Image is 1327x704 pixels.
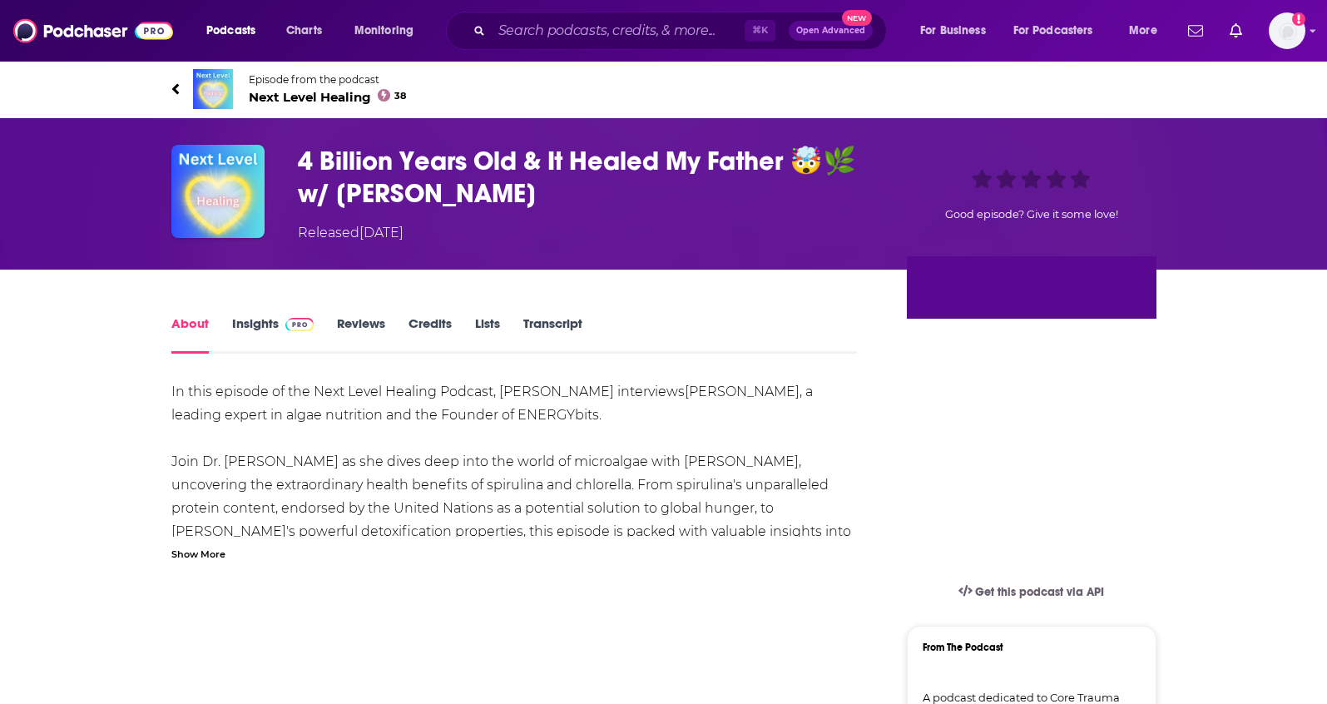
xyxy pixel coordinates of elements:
[1223,17,1249,45] a: Show notifications dropdown
[298,223,404,243] div: Released [DATE]
[1129,19,1157,42] span: More
[523,315,582,354] a: Transcript
[195,17,277,44] button: open menu
[13,15,173,47] img: Podchaser - Follow, Share and Rate Podcasts
[975,585,1104,599] span: Get this podcast via API
[1269,12,1305,49] img: User Profile
[408,315,452,354] a: Credits
[745,20,775,42] span: ⌘ K
[193,69,233,109] img: Next Level Healing
[1013,19,1093,42] span: For Podcasters
[945,208,1118,221] span: Good episode? Give it some love!
[492,17,745,44] input: Search podcasts, credits, & more...
[354,19,413,42] span: Monitoring
[685,384,800,399] a: [PERSON_NAME]
[337,315,385,354] a: Reviews
[796,27,865,35] span: Open Advanced
[945,572,1118,612] a: Get this podcast via API
[285,318,314,331] img: Podchaser Pro
[275,17,332,44] a: Charts
[171,69,1156,109] a: Next Level HealingEpisode from the podcastNext Level Healing38
[206,19,255,42] span: Podcasts
[475,315,500,354] a: Lists
[1269,12,1305,49] span: Logged in as kochristina
[249,73,407,86] span: Episode from the podcast
[1181,17,1210,45] a: Show notifications dropdown
[171,315,209,354] a: About
[343,17,435,44] button: open menu
[1117,17,1178,44] button: open menu
[923,642,1127,653] h3: From The Podcast
[789,21,873,41] button: Open AdvancedNew
[171,145,265,238] img: 4 Billion Years Old & It Healed My Father 🤯🌿 w/ Dr. Catharine Arnston
[920,19,986,42] span: For Business
[909,17,1007,44] button: open menu
[842,10,872,26] span: New
[232,315,314,354] a: InsightsPodchaser Pro
[394,92,406,100] span: 38
[462,12,903,50] div: Search podcasts, credits, & more...
[298,145,880,210] h1: 4 Billion Years Old & It Healed My Father 🤯🌿 w/ Dr. Catharine Arnston
[1292,12,1305,26] svg: Add a profile image
[249,89,407,105] span: Next Level Healing
[1003,17,1117,44] button: open menu
[286,19,322,42] span: Charts
[1269,12,1305,49] button: Show profile menu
